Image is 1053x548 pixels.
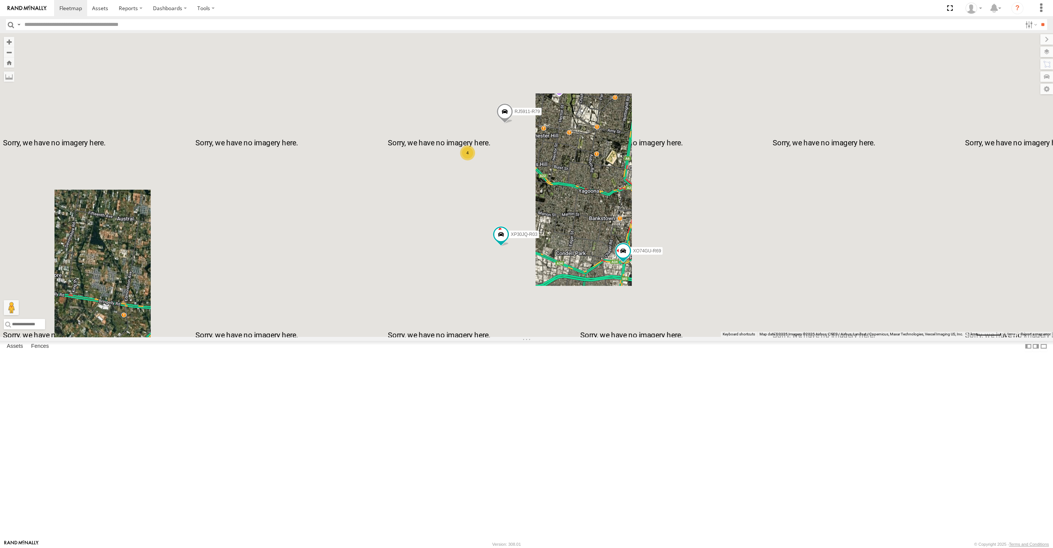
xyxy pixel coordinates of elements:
[8,6,47,11] img: rand-logo.svg
[1032,341,1039,352] label: Dock Summary Table to the Right
[492,542,521,546] div: Version: 308.01
[4,57,14,68] button: Zoom Home
[4,47,14,57] button: Zoom out
[460,145,475,160] div: 4
[1021,332,1051,336] a: Report a map error
[1024,341,1032,352] label: Dock Summary Table to the Left
[27,341,53,352] label: Fences
[963,3,985,14] div: Quang MAC
[511,232,537,237] span: XP30JQ-R03
[1022,19,1038,30] label: Search Filter Options
[1040,84,1053,94] label: Map Settings
[4,540,39,548] a: Visit our Website
[4,71,14,82] label: Measure
[4,37,14,47] button: Zoom in
[1009,542,1049,546] a: Terms and Conditions
[965,332,1003,337] button: Map Scale: 1 km per 63 pixels
[723,332,755,337] button: Keyboard shortcuts
[16,19,22,30] label: Search Query
[4,300,19,315] button: Drag Pegman onto the map to open Street View
[759,332,963,336] span: Map data ©2025 Imagery ©2025 Airbus, CNES / Airbus, Landsat / Copernicus, Maxar Technologies, Vex...
[3,341,27,352] label: Assets
[1011,2,1023,14] i: ?
[1007,333,1015,336] a: Terms (opens in new tab)
[1040,341,1047,352] label: Hide Summary Table
[968,332,976,336] span: 1 km
[633,248,661,254] span: XO74GU-R69
[974,542,1049,546] div: © Copyright 2025 -
[514,109,540,114] span: RJ5911-R79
